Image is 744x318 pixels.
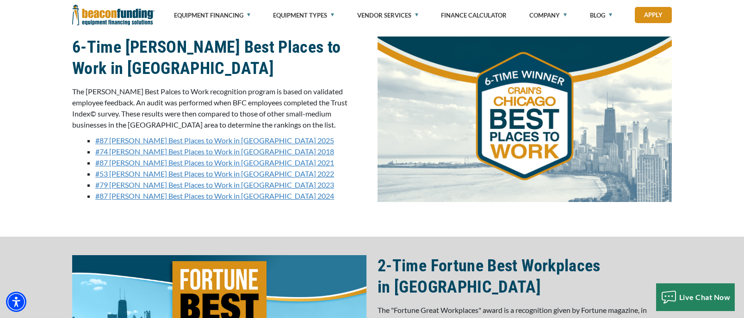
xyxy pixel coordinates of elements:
h2: 6-Time [PERSON_NAME] Best Places to Work in [GEOGRAPHIC_DATA] [72,37,366,79]
a: #79 Crain’s Best Places to Work in Chicago 2023 - open in a new tab [95,180,334,189]
span: Live Chat Now [679,293,731,301]
div: Accessibility Menu [6,292,26,312]
a: #53 Crain’s Best Places to Work in Chicago 2022 - open in a new tab [95,169,334,178]
a: #87 Crain’s Best Places to Work in Chicago 2024 - open in a new tab [95,191,334,200]
button: Live Chat Now [656,283,735,311]
a: Apply [635,7,672,23]
a: #87 Crain’s Best Places to Work in Chicago 2025 - open in a new tab [95,136,334,145]
a: #87 Crain’s Best Places to Work in Chicago 2021 - open in a new tab [95,158,334,167]
img: Crain's logo with years, Chicago skyline in background [378,37,672,202]
h2: 2-Time Fortune Best Workplaces in [GEOGRAPHIC_DATA] [378,255,672,298]
p: The [PERSON_NAME] Best Palces to Work recognition program is based on validated employee feedback... [72,86,366,130]
a: #74 Crain’s Best Places to Work in Chicago 2018 - open in a new tab [95,147,334,156]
